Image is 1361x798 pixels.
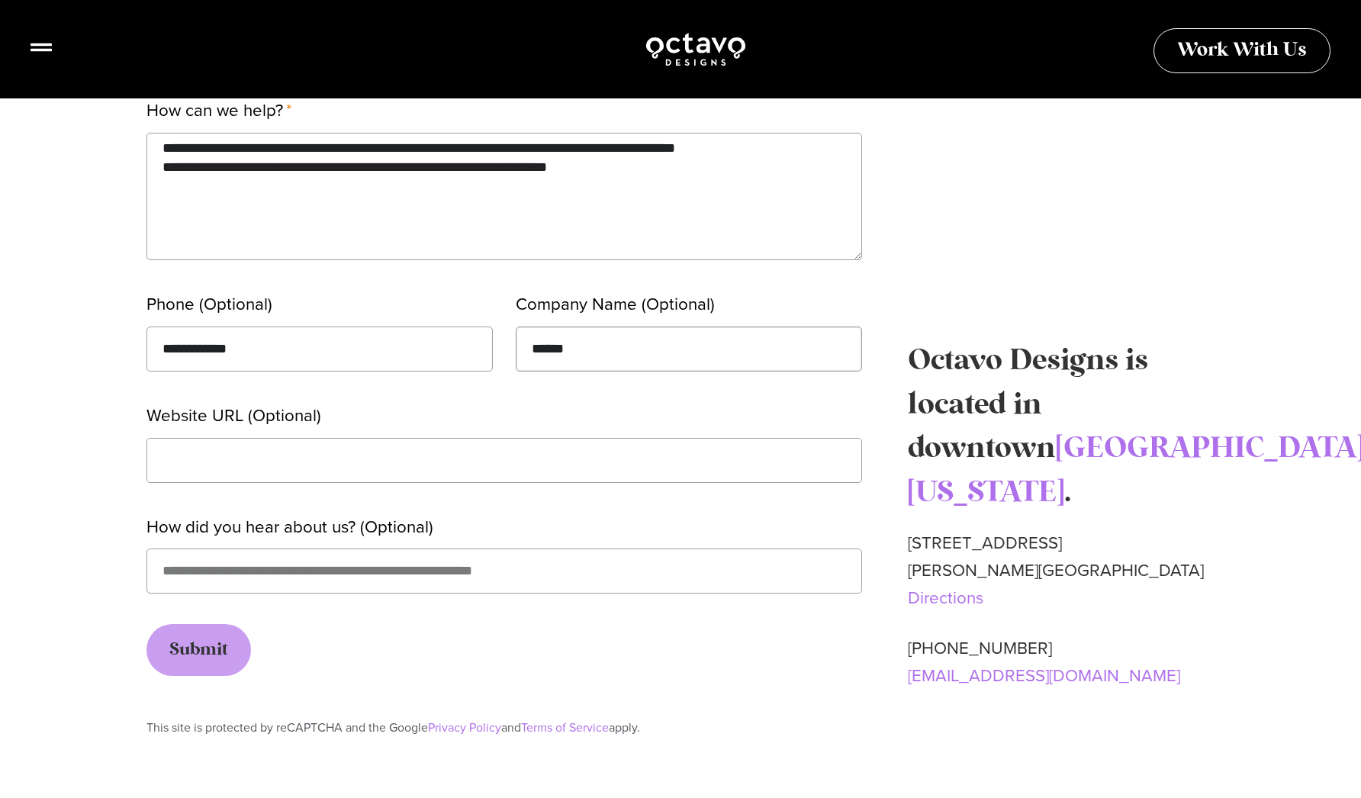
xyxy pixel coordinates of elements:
div: This site is protected by reCAPTCHA and the Google and apply. [146,714,862,742]
label: Company Name (Optional) [516,291,715,327]
span: Work With Us [1177,41,1307,60]
a: Work With Us [1153,28,1330,73]
label: Phone (Optional) [146,291,272,327]
a: Terms of Service [521,719,609,736]
button: Submit [146,624,251,676]
p: [STREET_ADDRESS] [PERSON_NAME][GEOGRAPHIC_DATA] [908,529,1215,612]
a: Privacy Policy [428,719,501,736]
p: [PHONE_NUMBER] [908,635,1215,690]
a: [EMAIL_ADDRESS][DOMAIN_NAME] [908,663,1180,688]
label: How can we help? [146,97,292,133]
p: Octavo Designs is located in downtown . [908,339,1215,514]
label: How did you hear about us? (Optional) [146,513,433,549]
a: Directions [908,585,983,610]
label: Website URL (Optional) [146,402,321,438]
img: Octavo Designs Logo in White [645,31,747,68]
span: Submit [169,636,228,664]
